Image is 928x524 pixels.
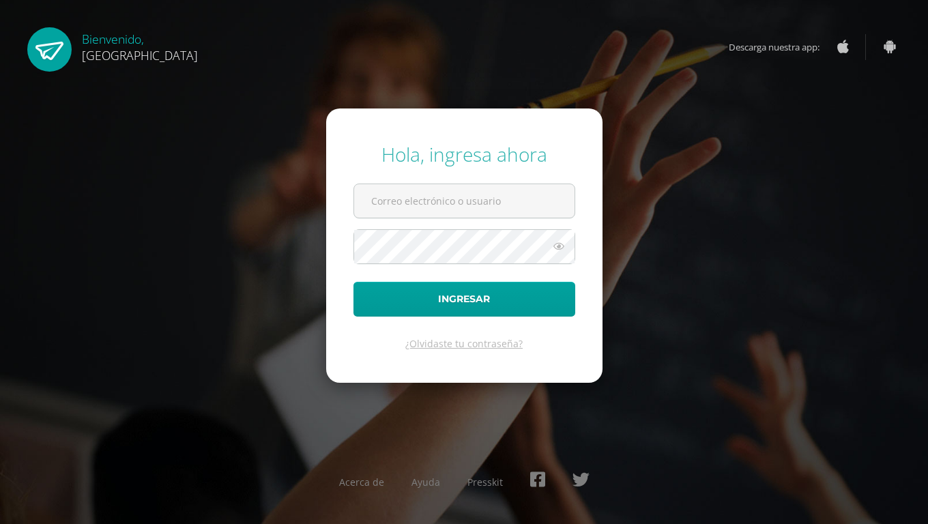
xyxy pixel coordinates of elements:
[729,34,833,60] span: Descarga nuestra app:
[82,27,198,63] div: Bienvenido,
[339,476,384,489] a: Acerca de
[353,282,575,317] button: Ingresar
[405,337,523,350] a: ¿Olvidaste tu contraseña?
[82,47,198,63] span: [GEOGRAPHIC_DATA]
[467,476,503,489] a: Presskit
[353,141,575,167] div: Hola, ingresa ahora
[411,476,440,489] a: Ayuda
[354,184,575,218] input: Correo electrónico o usuario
